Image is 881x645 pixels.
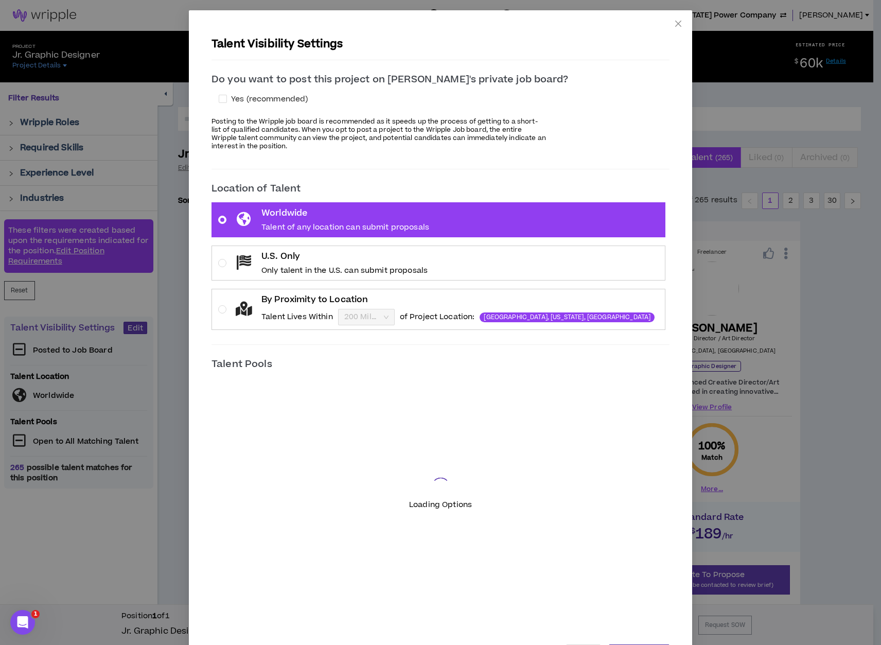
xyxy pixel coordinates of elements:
[261,250,428,263] p: U.S. Only
[212,182,669,196] p: Location of Talent
[227,94,312,105] span: Yes (recommended)
[261,207,429,219] p: Worldwide
[261,222,429,233] p: Talent of any location can submit proposals
[261,312,333,322] p: Talent Lives Within
[664,10,692,38] button: Close
[10,610,35,635] iframe: Intercom live chat
[400,312,475,322] p: of Project Location:
[212,117,546,150] p: Posting to the Wripple job board is recommended as it speeds up the process of getting to a short...
[344,309,389,325] span: 200 Miles
[261,266,428,276] p: Only talent in the U.S. can submit proposals
[261,293,655,306] p: By Proximity to Location
[480,312,655,322] sup: Atlanta, Georgia, United States
[212,73,568,87] p: Do you want to post this project on [PERSON_NAME]'s private job board?
[212,37,669,51] p: Talent Visibility Settings
[31,610,40,618] span: 1
[212,357,669,372] p: Talent Pools
[674,20,682,28] span: close
[409,500,472,510] p: Loading Options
